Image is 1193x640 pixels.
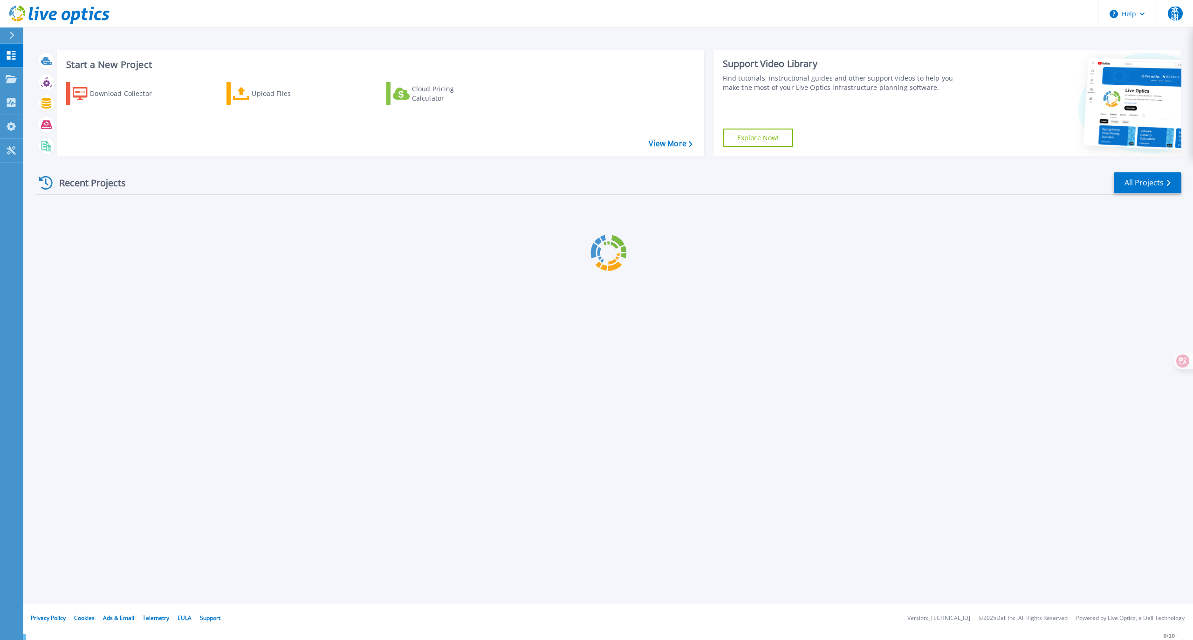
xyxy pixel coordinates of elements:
[36,171,138,194] div: Recent Projects
[66,60,692,70] h3: Start a New Project
[412,84,487,103] div: Cloud Pricing Calculator
[723,74,965,92] div: Find tutorials, instructional guides and other support videos to help you make the most of your L...
[226,82,330,105] a: Upload Files
[31,614,66,622] a: Privacy Policy
[74,614,95,622] a: Cookies
[103,614,134,622] a: Ads & Email
[90,84,165,103] div: Download Collector
[907,615,970,621] li: Version: [TECHNICAL_ID]
[178,614,192,622] a: EULA
[252,84,326,103] div: Upload Files
[649,139,692,148] a: View More
[386,82,490,105] a: Cloud Pricing Calculator
[1164,633,1187,640] span: 0 / 10
[723,129,794,147] a: Explore Now!
[143,614,169,622] a: Telemetry
[1168,6,1183,21] span: 承謝
[200,614,220,622] a: Support
[979,615,1068,621] li: © 2025 Dell Inc. All Rights Reserved
[1076,615,1185,621] li: Powered by Live Optics, a Dell Technology
[1114,172,1181,193] a: All Projects
[66,82,170,105] a: Download Collector
[723,58,965,70] div: Support Video Library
